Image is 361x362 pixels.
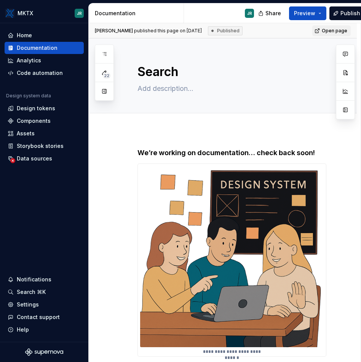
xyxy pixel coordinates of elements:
a: Code automation [5,67,84,79]
a: Open page [312,25,351,36]
div: Storybook stories [17,142,64,150]
a: Assets [5,127,84,140]
div: Components [17,117,51,125]
div: JR [247,10,252,16]
a: Components [5,115,84,127]
div: Help [17,326,29,333]
button: Preview [289,6,326,20]
a: Data sources [5,152,84,165]
div: Settings [17,301,39,308]
textarea: Search [136,63,325,81]
div: Home [17,32,32,39]
img: 6599c211-2218-4379-aa47-474b768e6477.png [5,9,14,18]
button: Search ⌘K [5,286,84,298]
div: Assets [17,130,35,137]
div: JR [77,10,82,16]
a: Home [5,29,84,41]
a: Documentation [5,42,84,54]
button: Share [254,6,286,20]
div: Published [208,26,243,35]
div: Documentation [17,44,58,52]
div: Search ⌘K [17,288,46,296]
div: Notifications [17,276,51,283]
button: Contact support [5,311,84,323]
span: Open page [322,28,347,34]
div: Contact support [17,313,60,321]
svg: Supernova Logo [25,348,63,356]
button: MKTXJR [2,5,87,21]
a: Settings [5,298,84,311]
div: Design tokens [17,105,55,112]
a: Analytics [5,54,84,67]
img: 0c495cc5-9b5a-4ed7-8cc8-5c83d31ced81.png [140,164,324,347]
span: 22 [103,73,110,79]
div: Code automation [17,69,63,77]
div: Analytics [17,57,41,64]
span: Preview [294,10,315,17]
div: Design system data [6,93,51,99]
h4: We’re working on documentation… check back soon! [137,148,326,157]
div: MKTX [18,10,33,17]
div: Documentation [95,10,180,17]
a: Design tokens [5,102,84,114]
span: Publish [340,10,360,17]
span: published this page on [DATE] [95,28,202,34]
div: Data sources [17,155,52,162]
button: Notifications [5,273,84,286]
a: Storybook stories [5,140,84,152]
span: Share [265,10,281,17]
button: Help [5,324,84,336]
span: [PERSON_NAME] [95,28,133,33]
